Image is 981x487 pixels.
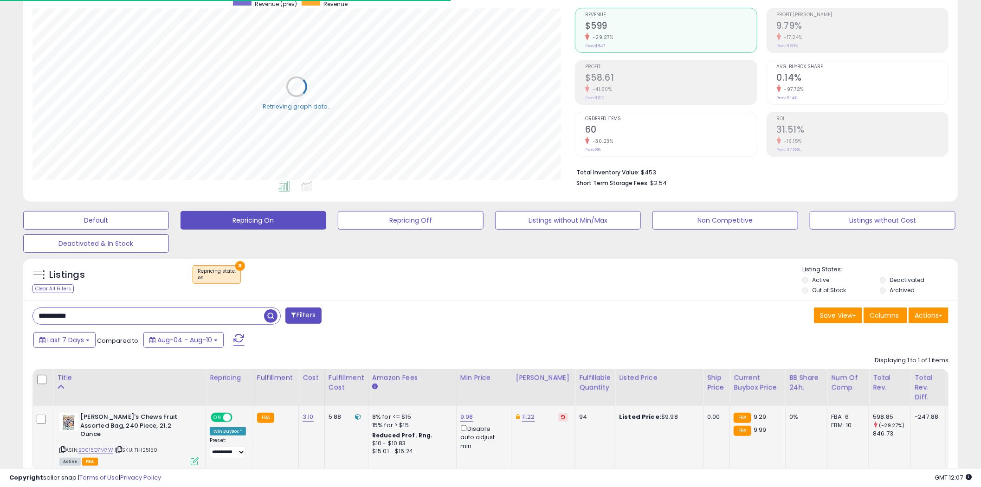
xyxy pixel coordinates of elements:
[935,473,972,482] span: 2025-08-18 12:07 GMT
[33,332,96,348] button: Last 7 Days
[49,269,85,282] h5: Listings
[303,373,321,383] div: Cost
[579,373,611,392] div: Fulfillable Quantity
[873,413,910,421] div: 598.85
[864,308,907,323] button: Columns
[734,426,751,436] small: FBA
[212,414,223,422] span: ON
[585,20,757,33] h2: $599
[181,211,326,230] button: Repricing On
[585,13,757,18] span: Revenue
[460,373,508,383] div: Min Price
[210,427,246,436] div: Win BuyBox *
[57,373,202,383] div: Title
[915,413,938,421] div: -247.88
[82,458,98,466] span: FBA
[707,373,726,392] div: Ship Price
[576,168,639,176] b: Total Inventory Value:
[650,179,667,187] span: $2.54
[789,413,820,421] div: 0%
[585,72,757,85] h2: $58.61
[810,211,955,230] button: Listings without Cost
[235,261,245,271] button: ×
[777,147,801,153] small: Prev: 37.58%
[120,473,161,482] a: Privacy Policy
[59,413,199,464] div: ASIN:
[372,373,452,383] div: Amazon Fees
[329,413,361,421] div: 5.88
[210,373,249,383] div: Repricing
[576,166,942,177] li: $453
[870,311,899,320] span: Columns
[198,268,236,282] span: Repricing state :
[257,413,274,423] small: FBA
[329,373,364,392] div: Fulfillment Cost
[97,336,140,345] span: Compared to:
[781,138,802,145] small: -16.15%
[734,413,751,423] small: FBA
[781,86,804,93] small: -97.72%
[802,265,958,274] p: Listing States:
[23,234,169,253] button: Deactivated & In Stock
[707,413,723,421] div: 0.00
[460,412,473,422] a: 9.98
[210,437,246,458] div: Preset:
[812,276,829,284] label: Active
[372,413,449,421] div: 8% for <= $15
[516,373,571,383] div: [PERSON_NAME]
[263,103,331,111] div: Retrieving graph data..
[157,335,212,345] span: Aug-04 - Aug-10
[789,373,823,392] div: BB Share 24h.
[589,138,613,145] small: -30.23%
[579,413,608,421] div: 94
[777,20,949,33] h2: 9.79%
[9,474,161,482] div: seller snap | |
[734,373,781,392] div: Current Buybox Price
[198,275,236,281] div: on
[32,284,74,293] div: Clear All Filters
[372,421,449,429] div: 15% for > $15
[372,383,378,391] small: Amazon Fees.
[652,211,798,230] button: Non Competitive
[460,423,505,450] div: Disable auto adjust min
[115,446,158,454] span: | SKU: TH125150
[585,95,605,101] small: Prev: $100
[619,413,696,421] div: $9.98
[495,211,641,230] button: Listings without Min/Max
[875,356,949,365] div: Displaying 1 to 1 of 1 items
[47,335,84,345] span: Last 7 Days
[372,440,449,448] div: $10 - $10.83
[831,421,862,429] div: FBM: 10
[372,448,449,455] div: $15.01 - $16.24
[23,211,169,230] button: Default
[585,147,600,153] small: Prev: 86
[585,43,605,49] small: Prev: $847
[754,412,767,421] span: 9.29
[873,373,907,392] div: Total Rev.
[576,179,649,187] b: Short Term Storage Fees:
[619,412,661,421] b: Listed Price:
[589,86,612,93] small: -41.50%
[890,286,915,294] label: Archived
[589,34,613,41] small: -29.27%
[143,332,224,348] button: Aug-04 - Aug-10
[777,43,799,49] small: Prev: 11.83%
[9,473,43,482] strong: Copyright
[831,413,862,421] div: FBA: 6
[915,373,942,402] div: Total Rev. Diff.
[873,429,910,438] div: 846.73
[754,425,767,434] span: 9.99
[231,414,246,422] span: OFF
[585,116,757,122] span: Ordered Items
[777,64,949,70] span: Avg. Buybox Share
[78,446,113,454] a: B0015Q7M7W
[59,413,78,431] img: 51fjwQ4g3tL._SL40_.jpg
[777,116,949,122] span: ROI
[777,124,949,137] h2: 31.51%
[303,412,314,422] a: 3.10
[890,276,924,284] label: Deactivated
[777,95,798,101] small: Prev: 6.14%
[777,13,949,18] span: Profit [PERSON_NAME]
[79,473,119,482] a: Terms of Use
[781,34,803,41] small: -17.24%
